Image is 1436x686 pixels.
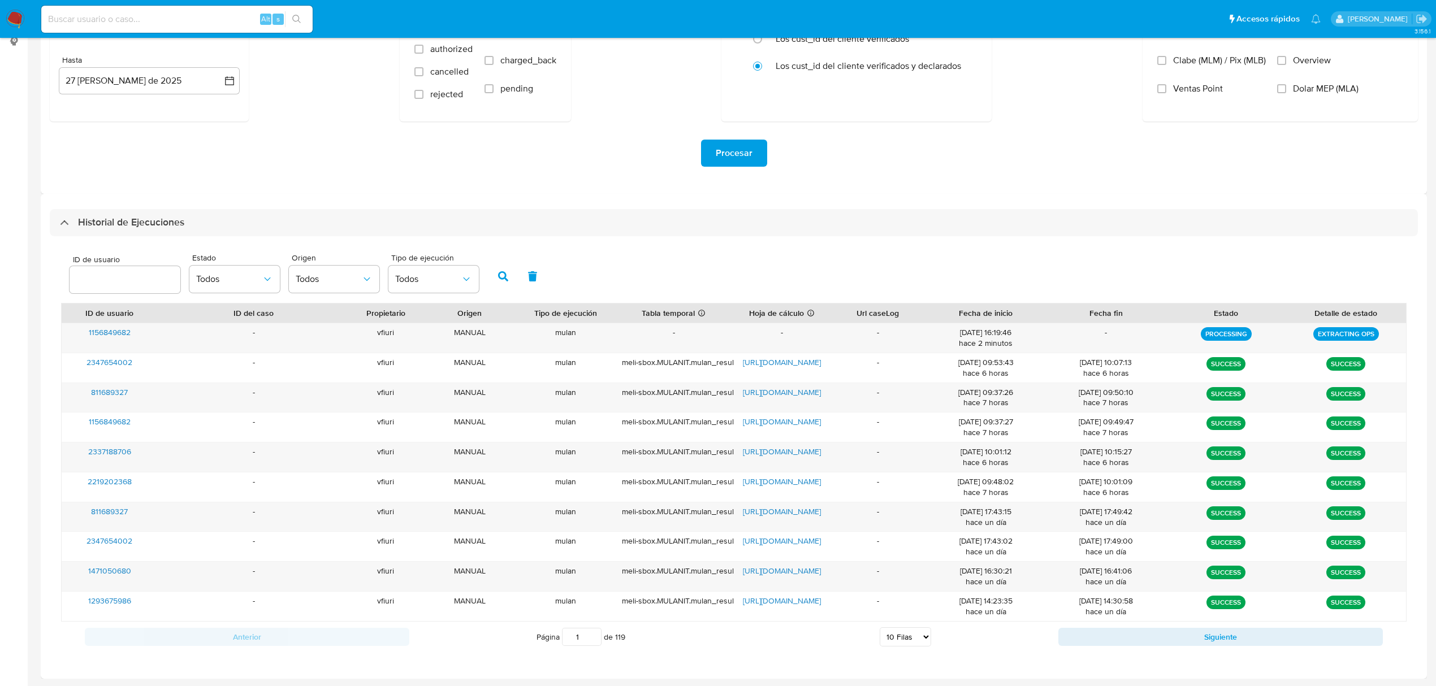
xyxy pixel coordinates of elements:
[261,14,270,24] span: Alt
[1348,14,1412,24] p: valentina.fiuri@mercadolibre.com
[276,14,280,24] span: s
[1236,13,1300,25] span: Accesos rápidos
[1415,27,1430,36] span: 3.156.1
[1416,13,1428,25] a: Salir
[285,11,308,27] button: search-icon
[1311,14,1321,24] a: Notificaciones
[41,12,313,27] input: Buscar usuario o caso...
